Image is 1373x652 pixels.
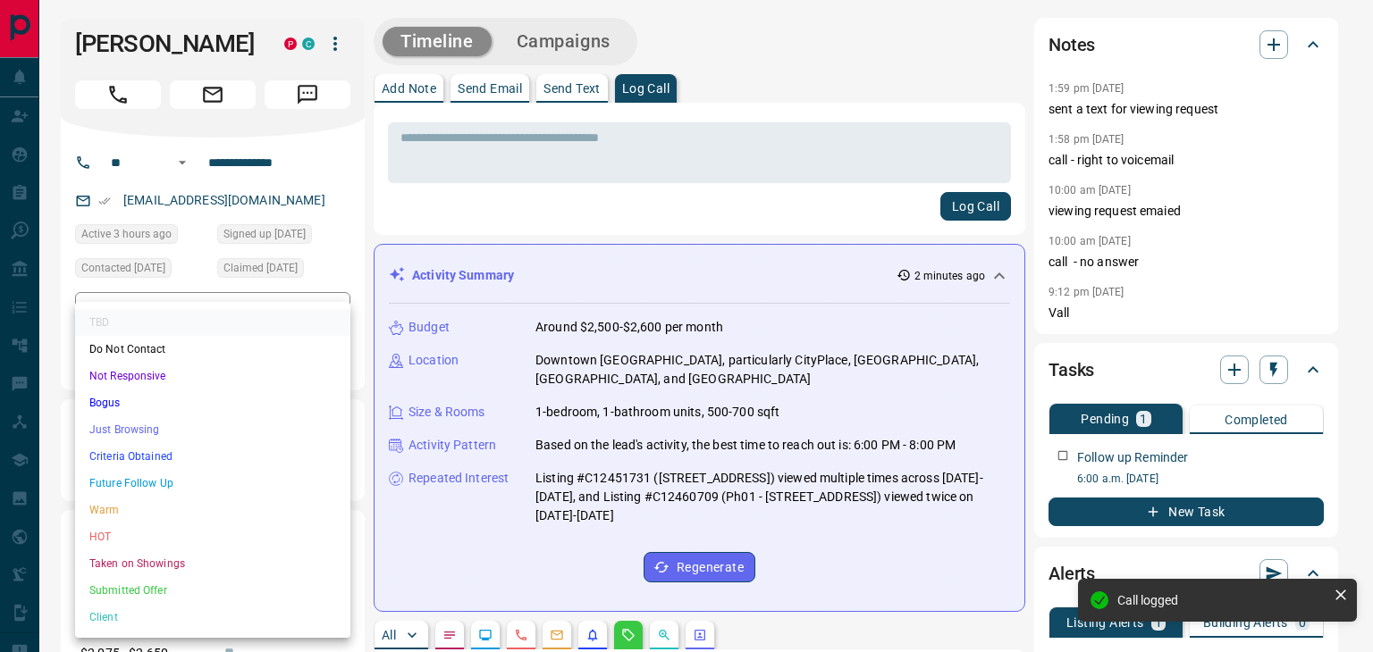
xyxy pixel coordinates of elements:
[1117,593,1327,607] div: Call logged
[75,604,350,631] li: Client
[75,363,350,389] li: Not Responsive
[75,443,350,470] li: Criteria Obtained
[75,577,350,604] li: Submitted Offer
[75,336,350,363] li: Do Not Contact
[75,470,350,497] li: Future Follow Up
[75,497,350,523] li: Warm
[75,416,350,443] li: Just Browsing
[75,550,350,577] li: Taken on Showings
[75,523,350,550] li: HOT
[75,389,350,416] li: Bogus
